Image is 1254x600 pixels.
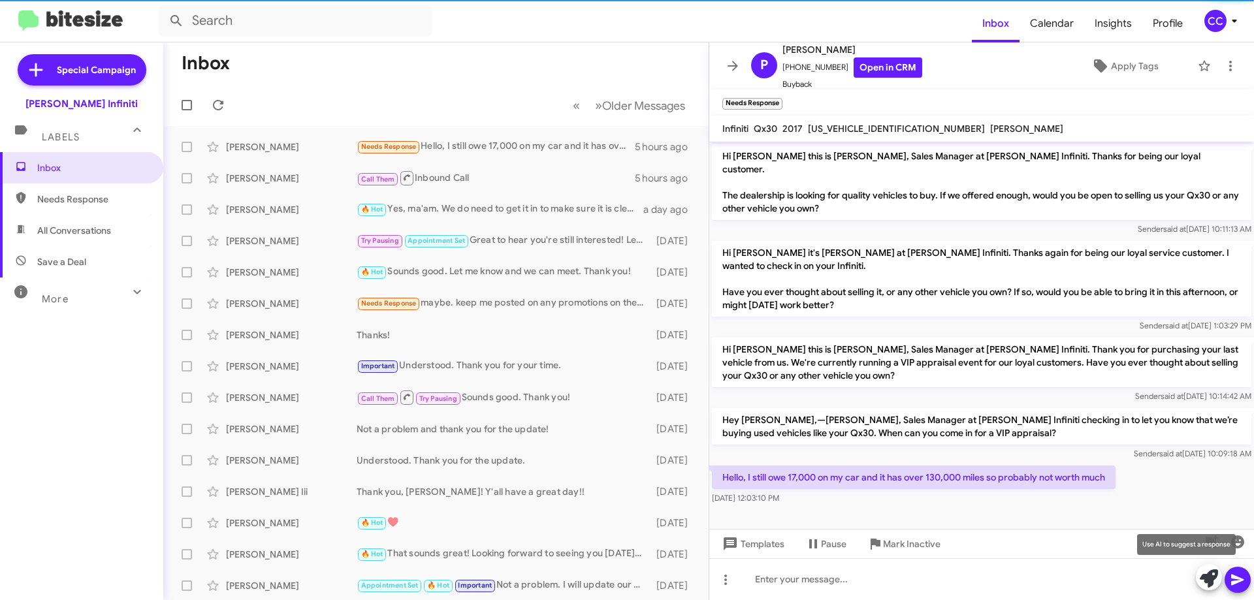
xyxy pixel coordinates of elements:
[357,202,643,217] div: Yes, ma'am. We do need to get it in to make sure it is clear from issue.
[635,172,698,185] div: 5 hours ago
[712,241,1251,317] p: Hi [PERSON_NAME] it's [PERSON_NAME] at [PERSON_NAME] Infiniti. Thanks again for being our loyal s...
[573,97,580,114] span: «
[650,516,698,529] div: [DATE]
[754,123,777,134] span: Qx30
[226,297,357,310] div: [PERSON_NAME]
[712,466,1116,489] p: Hello, I still owe 17,000 on my car and it has over 130,000 miles so probably not worth much
[1204,10,1227,32] div: CC
[650,297,698,310] div: [DATE]
[419,394,457,403] span: Try Pausing
[650,454,698,467] div: [DATE]
[357,485,650,498] div: Thank you, [PERSON_NAME]! Y'all have a great day!!
[1111,54,1159,78] span: Apply Tags
[427,581,449,590] span: 🔥 Hot
[602,99,685,113] span: Older Messages
[357,170,635,186] div: Inbound Call
[182,53,230,74] h1: Inbox
[357,296,650,311] div: maybe. keep me posted on any promotions on the new QX 80.
[357,264,650,279] div: Sounds good. Let me know and we can meet. Thank you!
[226,579,357,592] div: [PERSON_NAME]
[1193,10,1240,32] button: CC
[1161,391,1183,401] span: said at
[650,360,698,373] div: [DATE]
[361,175,395,183] span: Call Them
[408,236,465,245] span: Appointment Set
[712,408,1251,445] p: Hey [PERSON_NAME],—[PERSON_NAME], Sales Manager at [PERSON_NAME] Infiniti checking in to let you ...
[722,123,748,134] span: Infiniti
[595,97,602,114] span: »
[883,532,940,556] span: Mark Inactive
[720,532,784,556] span: Templates
[1020,5,1084,42] span: Calendar
[760,55,768,76] span: P
[808,123,985,134] span: [US_VEHICLE_IDENTIFICATION_NUMBER]
[361,550,383,558] span: 🔥 Hot
[1165,321,1188,330] span: said at
[712,144,1251,220] p: Hi [PERSON_NAME] this is [PERSON_NAME], Sales Manager at [PERSON_NAME] Infiniti. Thanks for being...
[357,328,650,341] div: Thanks!
[226,516,357,529] div: [PERSON_NAME]
[226,454,357,467] div: [PERSON_NAME]
[357,389,650,405] div: Sounds good. Thank you!
[712,493,779,503] span: [DATE] 12:03:10 PM
[643,203,698,216] div: a day ago
[42,131,80,143] span: Labels
[972,5,1020,42] a: Inbox
[226,548,357,561] div: [PERSON_NAME]
[857,532,951,556] button: Mark Inactive
[854,57,922,78] a: Open in CRM
[226,360,357,373] div: [PERSON_NAME]
[361,299,417,308] span: Needs Response
[1084,5,1142,42] a: Insights
[635,140,698,153] div: 5 hours ago
[361,518,383,527] span: 🔥 Hot
[226,234,357,247] div: [PERSON_NAME]
[1137,534,1236,555] div: Use AI to suggest a response
[650,266,698,279] div: [DATE]
[782,42,922,57] span: [PERSON_NAME]
[1142,5,1193,42] a: Profile
[18,54,146,86] a: Special Campaign
[357,546,650,561] div: That sounds great! Looking forward to seeing you [DATE]. If you'd like to discuss details about s...
[226,485,357,498] div: [PERSON_NAME] Iii
[782,78,922,91] span: Buyback
[1159,449,1182,458] span: said at
[587,92,693,119] button: Next
[226,140,357,153] div: [PERSON_NAME]
[37,193,148,206] span: Needs Response
[226,266,357,279] div: [PERSON_NAME]
[650,234,698,247] div: [DATE]
[361,394,395,403] span: Call Them
[361,236,399,245] span: Try Pausing
[650,391,698,404] div: [DATE]
[361,581,419,590] span: Appointment Set
[37,255,86,268] span: Save a Deal
[361,268,383,276] span: 🔥 Hot
[361,205,383,213] span: 🔥 Hot
[158,5,432,37] input: Search
[782,57,922,78] span: [PHONE_NUMBER]
[990,123,1063,134] span: [PERSON_NAME]
[1138,224,1251,234] span: Sender [DATE] 10:11:13 AM
[1134,449,1251,458] span: Sender [DATE] 10:09:18 AM
[650,579,698,592] div: [DATE]
[795,532,857,556] button: Pause
[782,123,803,134] span: 2017
[357,233,650,248] div: Great to hear you're still interested! Let's schedule a time for next week that works for you to ...
[361,362,395,370] span: Important
[357,139,635,154] div: Hello, I still owe 17,000 on my car and it has over 130,000 miles so probably not worth much
[357,515,650,530] div: ♥️
[226,203,357,216] div: [PERSON_NAME]
[712,338,1251,387] p: Hi [PERSON_NAME] this is [PERSON_NAME], Sales Manager at [PERSON_NAME] Infiniti. Thank you for pu...
[722,98,782,110] small: Needs Response
[226,172,357,185] div: [PERSON_NAME]
[57,63,136,76] span: Special Campaign
[565,92,588,119] button: Previous
[1140,321,1251,330] span: Sender [DATE] 1:03:29 PM
[361,142,417,151] span: Needs Response
[566,92,693,119] nav: Page navigation example
[821,532,846,556] span: Pause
